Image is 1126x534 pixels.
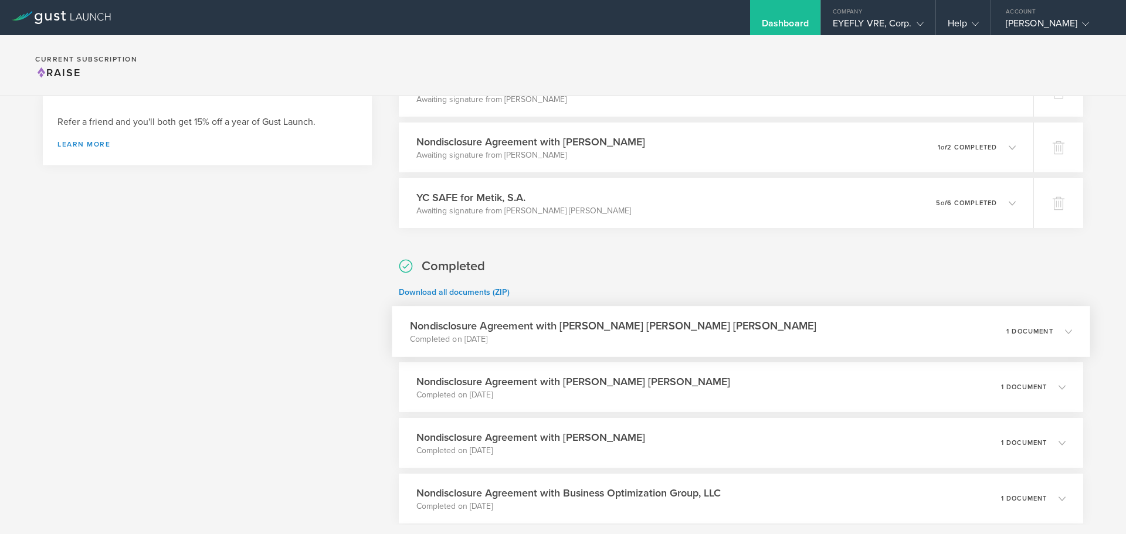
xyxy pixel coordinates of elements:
[416,205,631,217] p: Awaiting signature from [PERSON_NAME] [PERSON_NAME]
[416,389,730,401] p: Completed on [DATE]
[399,287,510,297] a: Download all documents (ZIP)
[941,144,947,151] em: of
[938,144,997,151] p: 1 2 completed
[416,501,721,512] p: Completed on [DATE]
[57,141,357,148] a: Learn more
[35,56,137,63] h2: Current Subscription
[416,149,645,161] p: Awaiting signature from [PERSON_NAME]
[35,66,81,79] span: Raise
[1001,495,1047,502] p: 1 document
[1001,384,1047,390] p: 1 document
[422,258,485,275] h2: Completed
[416,430,645,445] h3: Nondisclosure Agreement with [PERSON_NAME]
[416,485,721,501] h3: Nondisclosure Agreement with Business Optimization Group, LLC
[833,18,924,35] div: EYEFLY VRE, Corp.
[416,190,631,205] h3: YC SAFE for Metik, S.A.
[948,18,979,35] div: Help
[941,199,947,207] em: of
[410,334,817,345] p: Completed on [DATE]
[762,18,809,35] div: Dashboard
[1006,18,1105,35] div: [PERSON_NAME]
[416,445,645,457] p: Completed on [DATE]
[416,134,645,149] h3: Nondisclosure Agreement with [PERSON_NAME]
[1001,440,1047,446] p: 1 document
[1006,328,1053,335] p: 1 document
[410,318,817,334] h3: Nondisclosure Agreement with [PERSON_NAME] [PERSON_NAME] [PERSON_NAME]
[936,200,997,206] p: 5 6 completed
[416,374,730,389] h3: Nondisclosure Agreement with [PERSON_NAME] [PERSON_NAME]
[416,94,656,106] p: Awaiting signature from [PERSON_NAME]
[57,115,357,129] h3: Refer a friend and you'll both get 15% off a year of Gust Launch.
